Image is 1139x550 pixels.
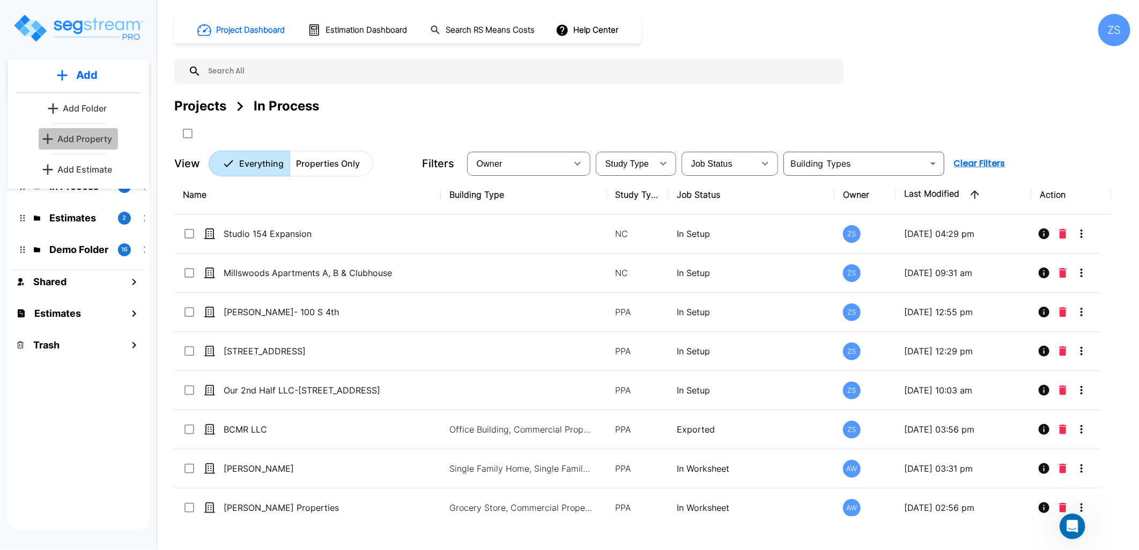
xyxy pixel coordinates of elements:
p: PPA [616,384,660,397]
p: Everything [239,157,284,170]
span: Owner [477,159,502,168]
div: AW [843,499,861,517]
button: More-Options [1071,301,1092,323]
div: In Process [254,96,319,116]
button: Info [1033,419,1055,440]
button: Info [1033,380,1055,401]
div: SegStream Knowledge Base [22,181,180,192]
button: Add Folder [44,98,113,119]
p: In Setup [677,306,826,318]
p: In Setup [677,266,826,279]
button: Search RS Means Costs [426,20,541,41]
button: Properties Only [290,151,373,176]
p: PPA [616,345,660,358]
h1: Shared [33,274,66,289]
p: [DATE] 10:03 am [905,384,1023,397]
p: Add Folder [63,102,107,115]
p: Hi [PERSON_NAME] [21,76,193,94]
p: [DATE] 12:29 pm [905,345,1023,358]
p: How can we help? [21,94,193,113]
iframe: Intercom live chat [1060,514,1085,539]
h1: Estimation Dashboard [326,24,407,36]
button: Delete [1055,223,1071,244]
p: Add Property [57,132,112,145]
img: Logo [12,13,144,43]
div: ZS [843,343,861,360]
p: [DATE] 02:56 pm [905,501,1023,514]
p: View [174,155,200,172]
button: More-Options [1071,340,1092,362]
span: Study Type [605,159,649,168]
th: Name [174,175,441,214]
button: Everything [209,151,290,176]
button: Clear Filters [950,153,1010,174]
p: NC [616,227,660,240]
p: In Setup [677,227,826,240]
div: Select [469,148,567,179]
th: Study Type [607,175,669,214]
p: Single Family Home, Single Family Home Site [449,462,594,475]
img: Profile image for Cherry [125,17,147,39]
button: Delete [1055,419,1071,440]
th: Job Status [668,175,834,214]
p: [PERSON_NAME]- 100 S 4th [224,306,402,318]
div: Platform [209,151,373,176]
div: Select [684,148,755,179]
a: SegStream Knowledge Base [16,177,199,197]
p: [DATE] 12:55 pm [905,306,1023,318]
p: NC [616,266,660,279]
p: Studio 154 Expansion [224,227,402,240]
button: Delete [1055,458,1071,479]
p: In Worksheet [677,501,826,514]
div: Projects [174,96,226,116]
button: More-Options [1071,419,1092,440]
p: [DATE] 03:31 pm [905,462,1023,475]
button: More-Options [1071,223,1092,244]
p: PPA [616,462,660,475]
p: Grocery Store, Commercial Property Site [449,501,594,514]
p: [STREET_ADDRESS] [224,345,402,358]
p: PPA [616,501,660,514]
button: Delete [1055,262,1071,284]
div: Send us a message [22,135,179,146]
p: Add [76,67,98,83]
button: Delete [1055,497,1071,518]
input: Search All [201,59,838,84]
p: [DATE] 03:56 pm [905,423,1023,436]
p: [PERSON_NAME] [224,462,402,475]
h1: Estimates [34,306,81,321]
p: Properties Only [296,157,360,170]
button: Messages [107,335,215,377]
img: logo [21,23,84,35]
button: More-Options [1071,380,1092,401]
button: Info [1033,262,1055,284]
p: Office Building, Commercial Property Site [449,423,594,436]
span: Job Status [691,159,733,168]
button: Info [1033,497,1055,518]
img: Profile image for Denise [105,17,127,39]
p: Filters [422,155,454,172]
p: [DATE] 04:29 pm [905,227,1023,240]
p: [DATE] 09:31 am [905,266,1023,279]
button: Info [1033,301,1055,323]
p: PPA [616,423,660,436]
div: Send us a messageWe typically reply in a few minutes [11,126,204,167]
button: Estimation Dashboard [304,19,413,41]
div: ZS [843,421,861,438]
button: Open [926,156,941,171]
p: BCMR LLC [224,423,402,436]
div: Close [184,17,204,36]
div: AW [843,460,861,478]
th: Action [1031,175,1111,214]
h1: Trash [33,338,60,352]
button: Help Center [553,20,623,40]
th: Last Modified [896,175,1031,214]
p: Exported [677,423,826,436]
div: Profile image for Michael [146,17,167,39]
p: Estimates [49,211,109,225]
button: SelectAll [177,123,198,144]
p: Demo Folder [49,242,109,257]
button: Info [1033,223,1055,244]
p: [PERSON_NAME] Properties [224,501,402,514]
p: In Setup [677,384,826,397]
